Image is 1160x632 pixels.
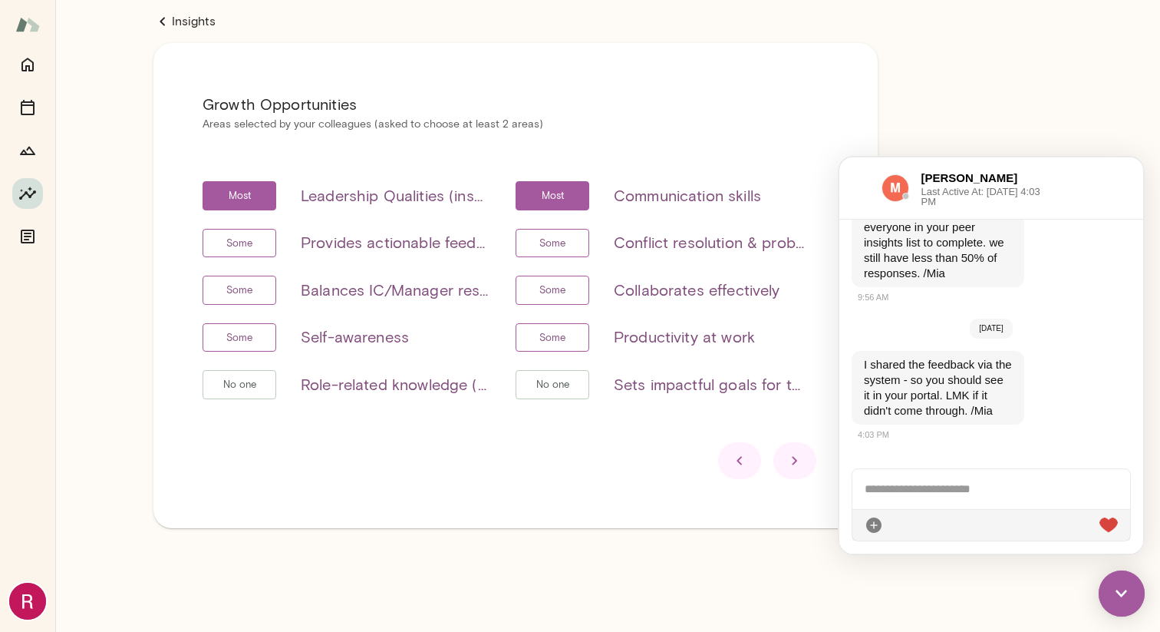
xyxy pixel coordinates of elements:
button: Growth Plan [12,135,43,166]
img: data:image/png;base64,iVBORw0KGgoAAAANSUhEUgAAAMgAAADICAYAAACtWK6eAAAMl0lEQVR4AeydS7MV1RXH9+nui6i... [42,17,70,45]
span: Some [218,236,261,251]
span: Most [533,188,572,203]
span: Some [218,283,261,298]
h6: Conflict resolution & problem solving [614,230,804,255]
span: 9:56 AM [18,135,49,144]
h6: Balances IC/Manager responsibilities (if applicable) [301,278,491,303]
span: [DATE] [130,161,173,181]
h6: Leadership Qualities (inspirational, visionary & strategic, empowerment & delegation, resilience) [301,184,491,208]
img: Mento [15,10,40,39]
button: Documents [12,221,43,252]
h6: Sets impactful goals for themselves and/or their team [614,372,804,397]
h6: Provides actionable feedback [301,230,491,255]
span: Last Active At: [DATE] 4:03 PM [82,29,203,49]
p: I shared the feedback via the system - so you should see it in your portal. LMK if it didn't come... [25,200,173,261]
button: Insights [12,178,43,209]
h6: [PERSON_NAME] [82,12,203,29]
span: Some [218,330,261,346]
div: Attach [25,359,44,377]
span: No one [528,377,578,392]
img: Rush Patel [9,583,46,620]
span: Some [531,330,574,346]
h6: Self-awareness [301,325,409,349]
span: No one [215,377,265,392]
h6: Collaborates effectively [614,278,780,303]
h6: Communication skills [614,184,761,208]
span: Most [220,188,259,203]
span: 4:03 PM [18,273,50,282]
a: Insights [153,12,878,31]
h6: Role-related knowledge (know-how, skills, etc) [301,372,491,397]
h6: Productivity at work [614,325,755,349]
div: Live Reaction [260,359,278,377]
span: Some [531,283,574,298]
img: heart [260,360,278,376]
h6: Growth Opportunities [203,92,829,117]
p: Areas selected by your colleagues (asked to choose at least 2 areas) [203,117,829,132]
button: Home [12,49,43,80]
button: Sessions [12,92,43,123]
span: Some [531,236,574,251]
p: Hi [PERSON_NAME], can you send a reminder to everyone in your peer insights list to complete. we ... [25,31,173,124]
